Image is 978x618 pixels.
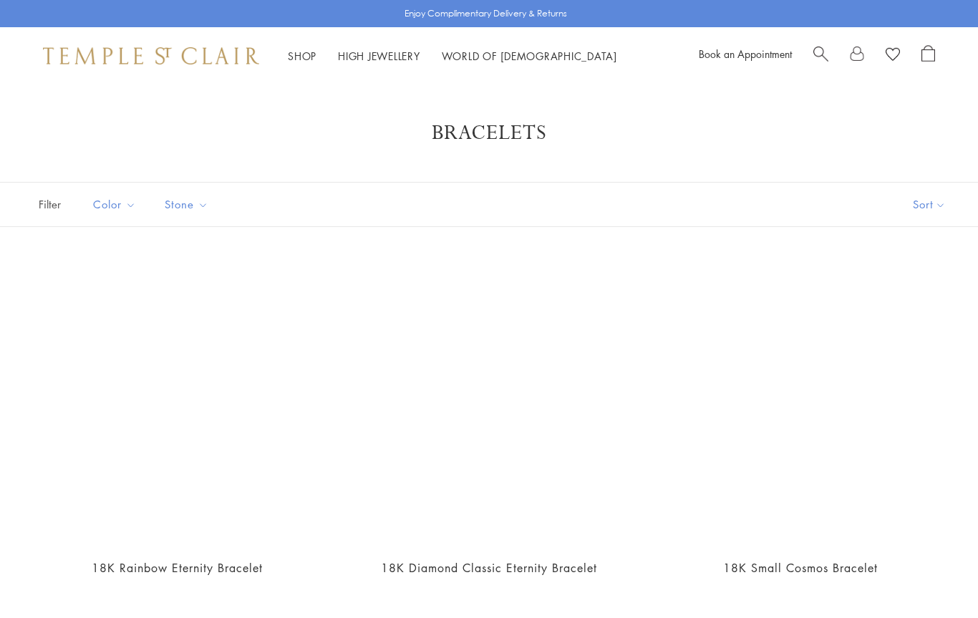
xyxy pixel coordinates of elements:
[921,45,935,67] a: Open Shopping Bag
[36,263,319,546] a: 18K Rainbow Eternity Bracelet
[699,47,792,61] a: Book an Appointment
[43,47,259,64] img: Temple St. Clair
[288,47,617,65] nav: Main navigation
[723,560,878,576] a: 18K Small Cosmos Bracelet
[886,45,900,67] a: View Wishlist
[158,195,219,213] span: Stone
[338,49,420,63] a: High JewelleryHigh Jewellery
[154,188,219,221] button: Stone
[381,560,597,576] a: 18K Diamond Classic Eternity Bracelet
[659,263,942,546] a: B41824-COSMOSM
[86,195,147,213] span: Color
[347,263,630,546] a: 18K Diamond Classic Eternity Bracelet
[57,120,921,146] h1: Bracelets
[288,49,316,63] a: ShopShop
[906,551,964,604] iframe: Gorgias live chat messenger
[92,560,263,576] a: 18K Rainbow Eternity Bracelet
[813,45,828,67] a: Search
[82,188,147,221] button: Color
[405,6,567,21] p: Enjoy Complimentary Delivery & Returns
[442,49,617,63] a: World of [DEMOGRAPHIC_DATA]World of [DEMOGRAPHIC_DATA]
[881,183,978,226] button: Show sort by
